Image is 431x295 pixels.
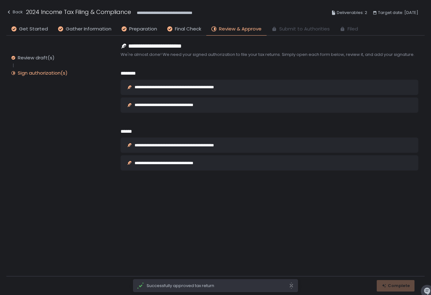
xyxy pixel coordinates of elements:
span: We're almost done! We need your signed authorization to file your tax returns. Simply open each f... [121,52,418,57]
span: Submit to Authorities [279,25,330,33]
span: Final Check [175,25,201,33]
svg: close [289,282,294,289]
div: Review draft(s) [18,55,55,61]
button: Back [6,8,23,18]
div: Sign authorization(s) [18,70,68,76]
span: Gather Information [66,25,111,33]
div: Back [6,8,23,16]
span: Filed [348,25,358,33]
h1: 2024 Income Tax Filing & Compliance [26,8,131,16]
span: Get Started [19,25,48,33]
span: Deliverables: 2 [337,9,367,17]
span: Preparation [129,25,157,33]
span: Target date: [DATE] [378,9,418,17]
span: Successfully approved tax return [147,283,289,289]
span: Review & Approve [219,25,262,33]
